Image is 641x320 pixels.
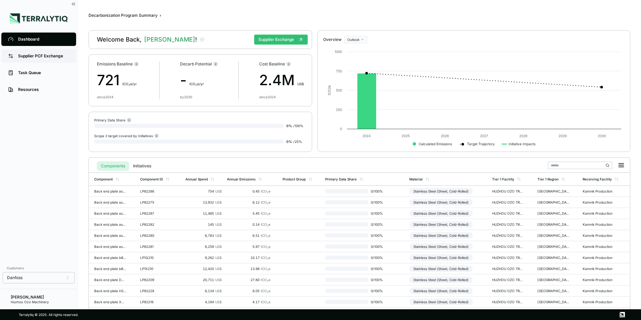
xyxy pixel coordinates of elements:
[215,211,222,215] span: US$
[185,278,222,282] div: 20,711
[409,210,473,217] div: Stainless Steel (Sheet, Cold-Rolled)
[293,140,302,144] span: / 25 %
[519,134,527,138] text: 2028
[368,256,390,260] span: 0 / 100 %
[340,127,342,131] text: 0
[537,211,570,215] div: [GEOGRAPHIC_DATA]
[128,84,130,87] sub: 2
[583,289,615,293] div: Kamnik Production
[267,279,269,282] sub: 2
[492,222,524,226] div: HUZHOU OZO TRADE CO., LTD - [GEOGRAPHIC_DATA]
[297,82,304,86] span: US$
[227,300,271,304] div: 4.17
[336,108,342,112] text: 250
[537,245,570,249] div: [GEOGRAPHIC_DATA]
[261,278,271,282] span: tCO e
[267,235,269,238] sub: 2
[537,177,559,181] div: Tier 1 Region
[215,289,222,293] span: US$
[409,265,473,272] div: Stainless Steel (Sheet, Cold-Rolled)
[227,256,271,260] div: 10.17
[94,256,126,260] div: Back end plate billet S118EZ
[227,189,271,193] div: 0.45
[185,200,222,204] div: 13,932
[122,82,137,86] span: t CO e/yr
[583,233,615,237] div: Kamnik Production
[94,267,126,271] div: Back end plate billet XB12
[185,211,222,215] div: 11,485
[409,177,423,181] div: Material
[140,289,172,293] div: LP82228
[185,289,222,293] div: 6,134
[286,124,292,128] span: 0 %
[509,142,535,146] text: Initiative Impacts
[368,300,390,304] span: 0 / 100 %
[261,233,271,237] span: tCO e
[18,53,69,59] div: Supplier PCF Exchange
[215,256,222,260] span: US$
[185,245,222,249] div: 6,259
[409,199,473,206] div: Stainless Steel (Sheet, Cold-Rolled)
[344,36,367,43] button: Outlook
[336,88,342,92] text: 500
[368,211,390,215] span: 0 / 100 %
[492,267,524,271] div: HUZHOU OZO TRADE CO., LTD - [GEOGRAPHIC_DATA]
[195,36,197,43] span: !
[94,177,113,181] div: Component
[94,289,126,293] div: Back end plate H304L-D212H-P001
[492,189,524,193] div: HUZHOU OZO TRADE CO., LTD - [GEOGRAPHIC_DATA]
[267,290,269,294] sub: 2
[261,300,271,304] span: tCO e
[97,161,129,171] button: Components
[227,245,271,249] div: 5.97
[140,233,172,237] div: LP82280
[215,245,222,249] span: US$
[267,202,269,205] sub: 2
[583,267,615,271] div: Kamnik Production
[180,69,218,91] div: -
[537,222,570,226] div: [GEOGRAPHIC_DATA]
[492,245,524,249] div: HUZHOU OZO TRADE CO., LTD - [GEOGRAPHIC_DATA]
[409,287,473,294] div: Stainless Steel (Sheet, Cold-Rolled)
[94,278,126,282] div: Back end plate DW V3
[368,222,390,226] span: 0 / 100 %
[261,222,271,226] span: tCO e
[97,95,113,99] div: since 2024
[261,256,271,260] span: tCO e
[11,295,49,300] div: [PERSON_NAME]
[227,200,271,204] div: 6.12
[97,69,139,91] div: 721
[537,256,570,260] div: [GEOGRAPHIC_DATA]
[140,211,172,215] div: LP82287
[94,222,126,226] div: Back end plate asm XB61H
[368,245,390,249] span: 0 / 100 %
[97,36,197,44] div: Welcome Back,
[583,222,615,226] div: Kamnik Production
[409,276,473,283] div: Stainless Steel (Sheet, Cold-Rolled)
[537,300,570,304] div: [GEOGRAPHIC_DATA]
[441,134,449,138] text: 2026
[537,289,570,293] div: [GEOGRAPHIC_DATA]
[267,224,269,227] sub: 2
[227,289,271,293] div: 6.05
[140,177,163,181] div: Component ID
[160,13,161,18] span: ›
[129,161,155,171] button: Initiatives
[227,177,255,181] div: Annual Emissions
[180,61,218,67] div: Decarb Potential
[267,246,269,249] sub: 2
[283,177,306,181] div: Product Group
[583,211,615,215] div: Kamnik Production
[10,13,68,23] img: Logo
[492,200,524,204] div: HUZHOU OZO TRADE CO., LTD - [GEOGRAPHIC_DATA]
[327,87,331,89] tspan: 2
[327,85,331,95] text: tCO e
[94,211,126,215] div: Back end plate asm DW-C V3 (0,2 mm)
[180,95,192,99] div: by 2030
[140,222,172,226] div: LP82282
[267,257,269,260] sub: 2
[492,300,524,304] div: HUZHOU OZO TRADE CO., LTD - [GEOGRAPHIC_DATA]
[347,38,359,42] span: Outlook
[140,267,172,271] div: LP1X210
[189,82,204,86] span: t CO e/yr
